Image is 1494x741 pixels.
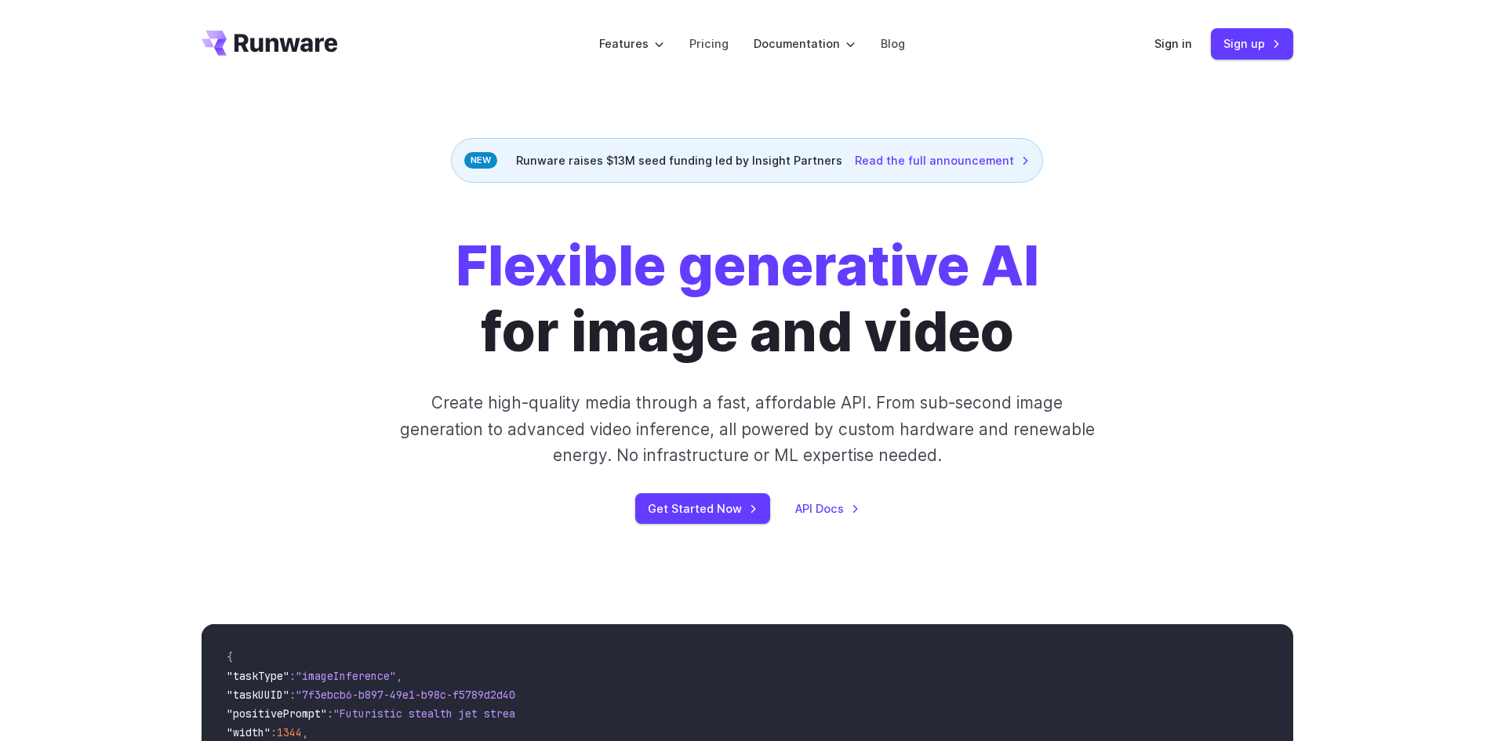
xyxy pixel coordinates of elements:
span: { [227,650,233,664]
strong: Flexible generative AI [456,232,1039,299]
div: Runware raises $13M seed funding led by Insight Partners [451,138,1043,183]
a: Pricing [689,35,729,53]
span: , [302,725,308,739]
p: Create high-quality media through a fast, affordable API. From sub-second image generation to adv... [398,390,1096,468]
span: "imageInference" [296,669,396,683]
span: "positivePrompt" [227,706,327,721]
span: "taskUUID" [227,688,289,702]
span: : [289,688,296,702]
a: Get Started Now [635,493,770,524]
span: "Futuristic stealth jet streaking through a neon-lit cityscape with glowing purple exhaust" [333,706,904,721]
label: Features [599,35,664,53]
label: Documentation [754,35,856,53]
span: , [396,669,402,683]
span: : [271,725,277,739]
a: Read the full announcement [855,151,1030,169]
a: API Docs [795,499,860,518]
span: "taskType" [227,669,289,683]
span: : [327,706,333,721]
a: Sign in [1154,35,1192,53]
h1: for image and video [456,233,1039,365]
span: "width" [227,725,271,739]
a: Sign up [1211,28,1293,59]
a: Blog [881,35,905,53]
a: Go to / [202,31,338,56]
span: 1344 [277,725,302,739]
span: : [289,669,296,683]
span: "7f3ebcb6-b897-49e1-b98c-f5789d2d40d7" [296,688,534,702]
